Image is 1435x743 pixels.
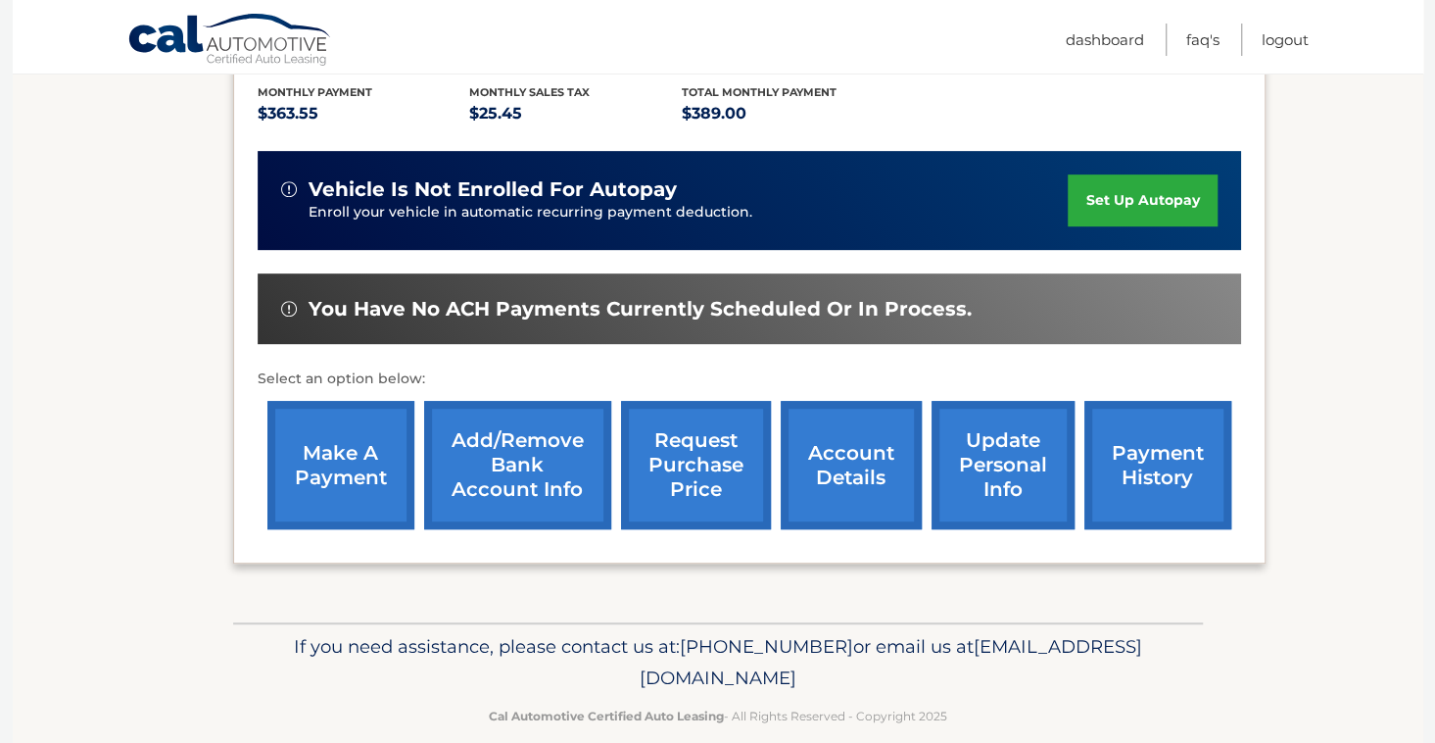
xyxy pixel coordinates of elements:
a: make a payment [267,401,414,529]
span: vehicle is not enrolled for autopay [309,177,677,202]
p: $363.55 [258,100,470,127]
img: alert-white.svg [281,301,297,317]
span: [EMAIL_ADDRESS][DOMAIN_NAME] [640,635,1142,689]
a: update personal info [932,401,1075,529]
a: set up autopay [1068,174,1217,226]
a: Cal Automotive [127,13,333,70]
p: $25.45 [469,100,682,127]
span: Total Monthly Payment [682,85,837,99]
span: You have no ACH payments currently scheduled or in process. [309,297,972,322]
p: Enroll your vehicle in automatic recurring payment deduction. [309,202,1069,223]
a: Logout [1262,24,1309,56]
a: Add/Remove bank account info [424,401,611,529]
p: - All Rights Reserved - Copyright 2025 [246,706,1190,726]
p: Select an option below: [258,368,1241,391]
p: $389.00 [682,100,894,127]
a: account details [781,401,922,529]
span: Monthly sales Tax [469,85,590,99]
a: request purchase price [621,401,771,529]
span: [PHONE_NUMBER] [680,635,853,658]
p: If you need assistance, please contact us at: or email us at [246,631,1190,694]
span: Monthly Payment [258,85,372,99]
a: FAQ's [1186,24,1220,56]
strong: Cal Automotive Certified Auto Leasing [489,709,724,723]
a: payment history [1084,401,1231,529]
a: Dashboard [1066,24,1144,56]
img: alert-white.svg [281,181,297,197]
